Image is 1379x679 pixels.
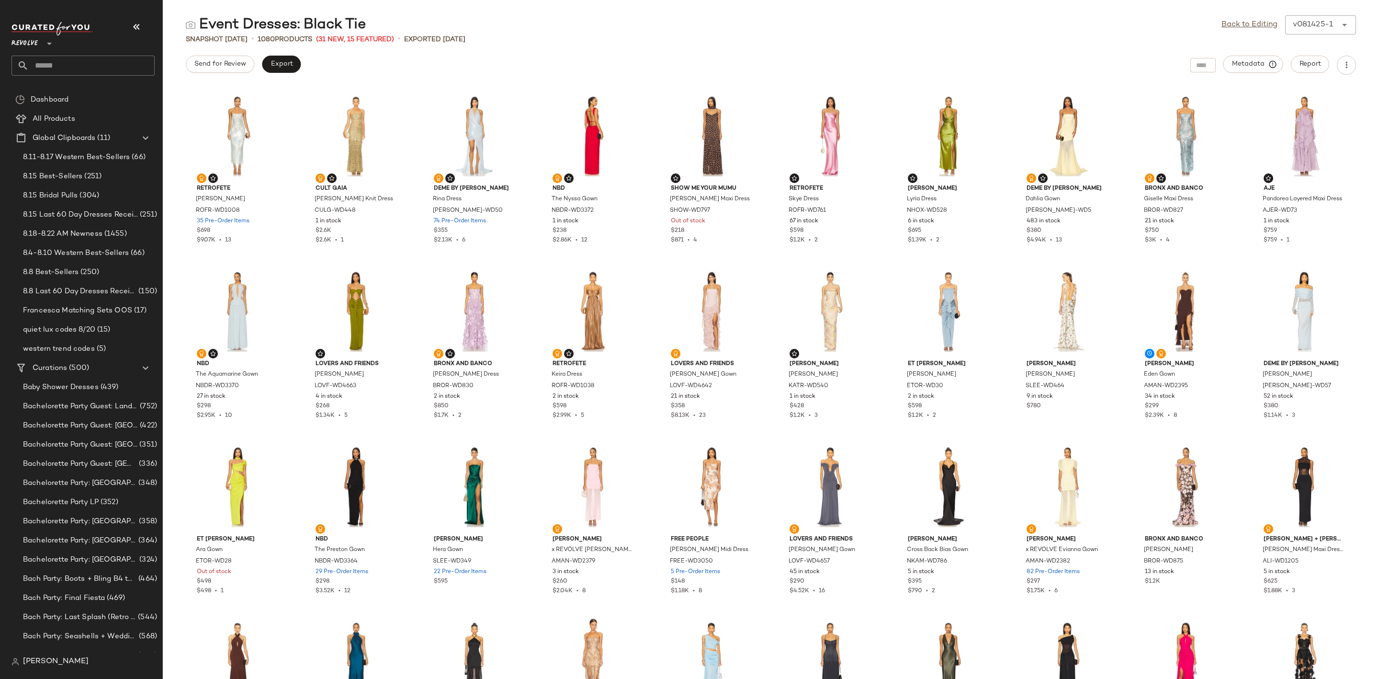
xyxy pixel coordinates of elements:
span: $1.14K [1264,413,1282,419]
span: quiet lux codes 8/20 [23,324,95,335]
span: 483 in stock [1027,217,1061,226]
span: (66) [130,152,146,163]
span: • [215,413,225,419]
div: Products [258,35,312,45]
span: • [215,237,225,243]
span: $598 [790,227,803,235]
span: [PERSON_NAME] [908,184,989,193]
span: Export [270,60,293,68]
span: Snapshot [DATE] [186,35,248,45]
img: AMAN-WD2379_V1.jpg [545,442,642,531]
span: 8 [1174,413,1177,419]
span: $1.2K [908,413,923,419]
span: Dahlia Gown [1026,195,1060,204]
span: 27 in stock [197,392,226,401]
span: retrofete [197,184,278,193]
img: NBDR-WD3372_V1.jpg [545,92,642,181]
span: [PERSON_NAME]-WD50 [433,207,503,215]
img: svg%3e [1029,175,1034,181]
span: Bachelorette Party Guest: [GEOGRAPHIC_DATA] [23,459,137,470]
img: svg%3e [436,351,441,357]
span: ROFR-WD761 [789,207,826,215]
span: Aje [1264,184,1345,193]
img: NBDR-WD3364_V1.jpg [308,442,405,531]
img: BROR-WD827_V1.jpg [1137,92,1234,181]
img: svg%3e [1266,175,1271,181]
span: (11) [95,133,110,144]
span: (250) [79,267,99,278]
img: svg%3e [566,175,572,181]
span: (251) [138,209,157,220]
img: SLEE-WD464_V1.jpg [1019,267,1116,356]
span: 3 [1292,413,1295,419]
span: [PERSON_NAME] [315,370,364,379]
img: svg%3e [791,351,797,357]
span: $2.6K [316,227,331,235]
span: Deme by [PERSON_NAME] [1264,360,1345,368]
span: Bachelorette Party Guest: Landing Page [23,401,138,412]
span: • [684,237,693,243]
span: $598 [908,402,922,411]
img: NBDR-WD3370_V1.jpg [189,267,286,356]
span: (752) [138,401,157,412]
img: LOVF-WD4657_V1.jpg [782,442,879,531]
span: [PERSON_NAME] [1027,360,1108,368]
span: • [1156,237,1166,243]
span: • [923,413,933,419]
span: SHOW-WD797 [670,207,710,215]
span: 9 in stock [1027,392,1053,401]
img: svg%3e [210,175,216,181]
span: • [571,413,581,419]
span: Deme by [PERSON_NAME] [434,184,515,193]
span: $1.2K [790,413,805,419]
p: Exported [DATE] [404,35,465,45]
span: 5 [581,413,584,419]
span: [PERSON_NAME] [196,195,245,204]
img: svg%3e [15,95,25,104]
img: svg%3e [1158,351,1164,357]
span: 10 [225,413,232,419]
span: • [452,237,462,243]
span: Out of stock [671,217,705,226]
span: (15) [95,324,111,335]
span: Rina Dress [433,195,462,204]
img: BROR-WD875_V1.jpg [1137,442,1234,531]
span: (304) [78,190,99,201]
span: 6 in stock [908,217,934,226]
span: ALI-WD1205 [1263,557,1299,566]
img: KATR-WD540_V1.jpg [782,267,879,356]
span: 2 [458,413,462,419]
span: 8.11-8.17 Western Best-Sellers [23,152,130,163]
span: (31 New, 15 Featured) [316,35,394,45]
img: svg%3e [1029,526,1034,532]
span: Giselle Maxi Dress [1144,195,1193,204]
div: v081425-1 [1293,19,1333,31]
span: 2 [933,413,936,419]
span: Metadata [1232,60,1275,69]
img: ETOR-WD30_V1.jpg [900,267,997,356]
img: SHOW-WD797_V1.jpg [663,92,760,181]
span: 21 in stock [1145,217,1174,226]
span: $2.13K [434,237,452,243]
span: $238 [553,227,566,235]
span: 8.15 Best-Sellers [23,171,82,182]
span: All Products [33,114,75,125]
span: AMAN-WD2379 [552,557,595,566]
span: • [805,237,814,243]
span: SLEE-WD464 [1026,382,1064,391]
span: • [1282,413,1292,419]
img: DEBY-WD5_V1.jpg [1019,92,1116,181]
img: NKAM-WD786_V1.jpg [900,442,997,531]
span: 8.8 Best-Sellers [23,267,79,278]
span: $380 [1264,402,1278,411]
span: 1 [341,237,344,243]
span: $2.95K [197,413,215,419]
span: CULG-WD448 [315,207,356,215]
span: BROR-WD875 [1144,557,1183,566]
span: $3K [1145,237,1156,243]
span: SLEE-WD349 [433,557,471,566]
img: ALI-WD1205_V1.jpg [1256,442,1353,531]
img: ROFR-WD1008_V1.jpg [189,92,286,181]
span: $598 [553,402,566,411]
span: (5) [95,344,106,355]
